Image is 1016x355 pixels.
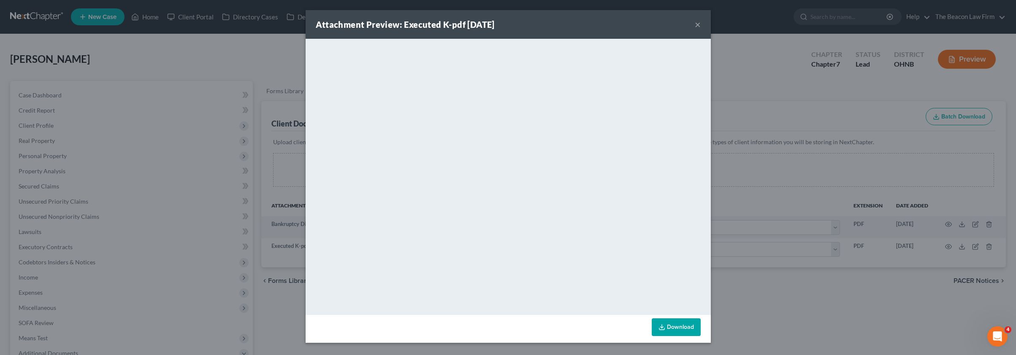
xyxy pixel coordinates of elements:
iframe: <object ng-attr-data='[URL][DOMAIN_NAME]' type='application/pdf' width='100%' height='650px'></ob... [306,39,711,313]
a: Download [652,318,701,336]
span: 4 [1005,326,1011,333]
strong: Attachment Preview: Executed K-pdf [DATE] [316,19,495,30]
button: × [695,19,701,30]
iframe: Intercom live chat [987,326,1008,347]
